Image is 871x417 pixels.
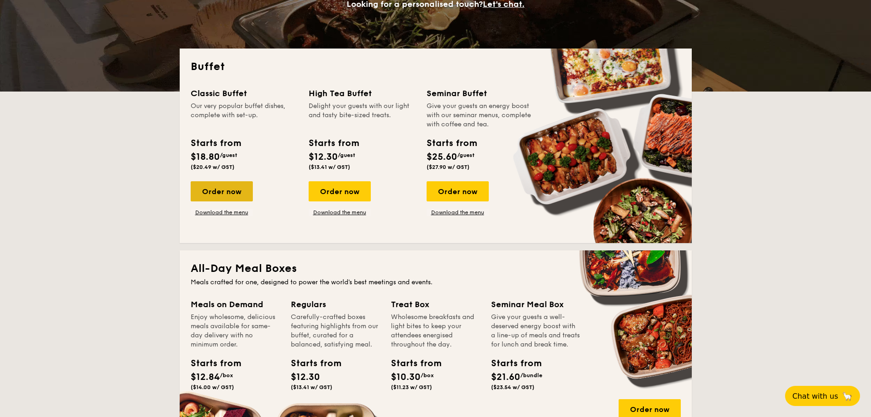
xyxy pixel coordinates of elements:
a: Download the menu [191,209,253,216]
span: ($11.23 w/ GST) [391,384,432,390]
div: High Tea Buffet [309,87,416,100]
span: 🦙 [842,391,853,401]
div: Meals on Demand [191,298,280,311]
h2: Buffet [191,60,681,74]
div: Seminar Meal Box [491,298,580,311]
a: Download the menu [309,209,371,216]
div: Carefully-crafted boxes featuring highlights from our buffet, curated for a balanced, satisfying ... [291,313,380,349]
div: Starts from [427,136,476,150]
div: Classic Buffet [191,87,298,100]
div: Meals crafted for one, designed to power the world's best meetings and events. [191,278,681,287]
span: /guest [457,152,475,158]
span: $12.30 [291,372,320,383]
span: $21.60 [491,372,520,383]
div: Starts from [191,136,240,150]
span: $12.84 [191,372,220,383]
a: Download the menu [427,209,489,216]
div: Starts from [191,357,232,370]
span: $25.60 [427,152,457,162]
h2: All-Day Meal Boxes [191,261,681,276]
span: $10.30 [391,372,421,383]
button: Chat with us🦙 [785,386,860,406]
div: Regulars [291,298,380,311]
div: Treat Box [391,298,480,311]
span: Chat with us [792,392,838,401]
span: ($13.41 w/ GST) [291,384,332,390]
div: Order now [309,181,371,201]
span: ($23.54 w/ GST) [491,384,534,390]
span: $12.30 [309,152,338,162]
div: Starts from [309,136,358,150]
div: Our very popular buffet dishes, complete with set-up. [191,102,298,129]
span: /box [421,372,434,379]
span: ($20.49 w/ GST) [191,164,235,170]
div: Order now [427,181,489,201]
div: Enjoy wholesome, delicious meals available for same-day delivery with no minimum order. [191,313,280,349]
div: Give your guests an energy boost with our seminar menus, complete with coffee and tea. [427,102,534,129]
div: Give your guests a well-deserved energy boost with a line-up of meals and treats for lunch and br... [491,313,580,349]
div: Wholesome breakfasts and light bites to keep your attendees energised throughout the day. [391,313,480,349]
span: ($13.41 w/ GST) [309,164,350,170]
div: Delight your guests with our light and tasty bite-sized treats. [309,102,416,129]
div: Starts from [391,357,432,370]
span: /bundle [520,372,542,379]
div: Order now [191,181,253,201]
span: ($27.90 w/ GST) [427,164,470,170]
div: Seminar Buffet [427,87,534,100]
span: /guest [220,152,237,158]
span: /box [220,372,233,379]
div: Starts from [491,357,532,370]
span: $18.80 [191,152,220,162]
div: Starts from [291,357,332,370]
span: ($14.00 w/ GST) [191,384,234,390]
span: /guest [338,152,355,158]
